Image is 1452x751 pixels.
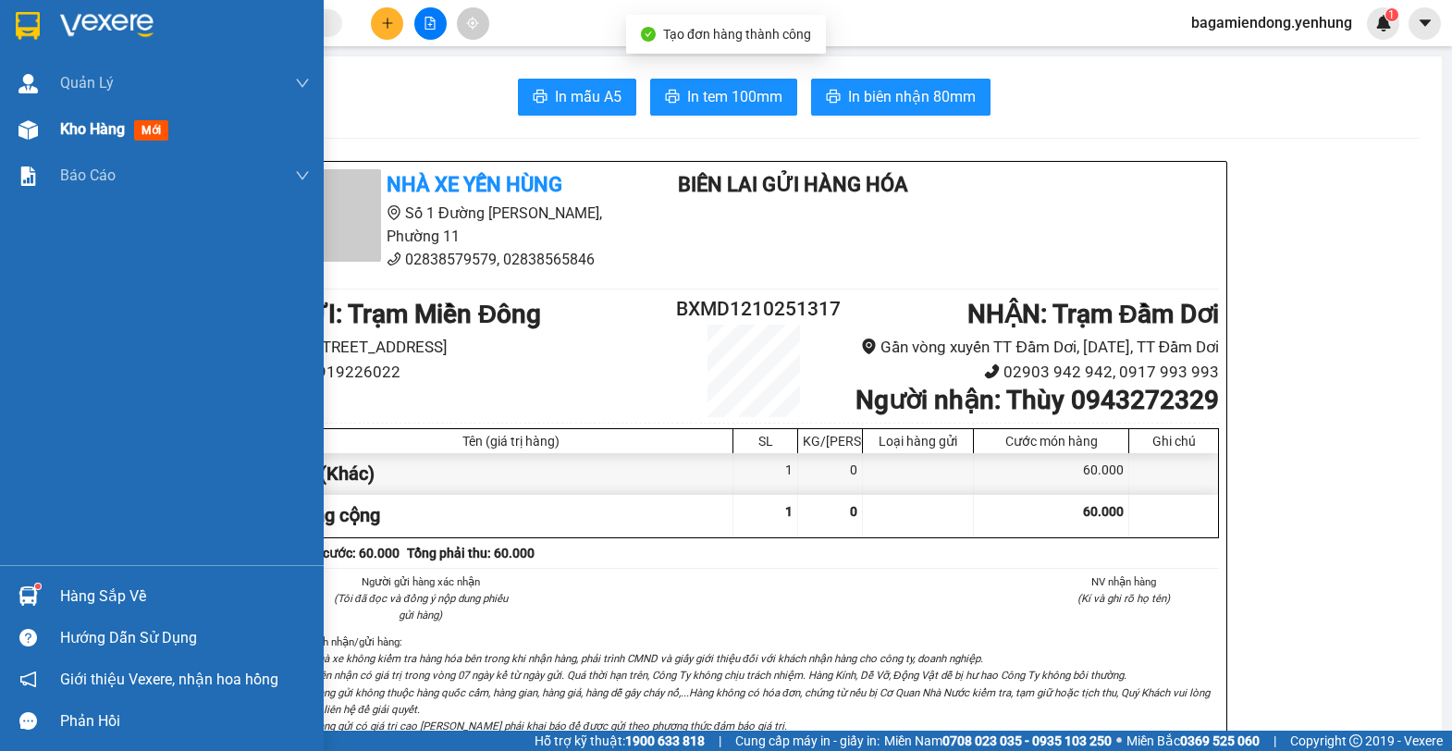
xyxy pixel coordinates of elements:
span: In biên nhận 80mm [848,85,976,108]
div: 60.000 [974,453,1129,495]
b: Nhà xe Yến Hùng [387,173,562,196]
li: Số 1 Đường [PERSON_NAME], Phường 11 [289,202,633,248]
div: Loại hàng gửi [868,434,968,449]
i: (Tôi đã đọc và đồng ý nộp dung phiếu gửi hàng) [334,592,508,622]
span: Miền Nam [884,731,1112,751]
span: Quản Lý [60,71,114,94]
button: aim [457,7,489,40]
div: Phản hồi [60,708,310,735]
li: 0919226022 [289,360,676,385]
span: In mẫu A5 [555,85,621,108]
span: printer [533,89,548,106]
span: copyright [1349,734,1362,747]
span: Cung cấp máy in - giấy in: [735,731,880,751]
i: Nhà xe không kiểm tra hàng hóa bên trong khi nhận hàng, phải trình CMND và giấy giới thiệu đối vớ... [311,652,983,665]
span: | [719,731,721,751]
strong: 0369 525 060 [1180,733,1260,748]
span: ⚪️ [1116,737,1122,745]
button: caret-down [1409,7,1441,40]
img: warehouse-icon [18,120,38,140]
span: Tổng cộng [294,504,380,526]
b: Người nhận : Thùy 0943272329 [855,385,1219,415]
span: Tạo đơn hàng thành công [663,27,811,42]
span: environment [387,205,401,220]
sup: 1 [35,584,41,589]
div: Tên (giá trị hàng) [294,434,728,449]
li: 02838579579, 02838565846 [289,248,633,271]
span: file-add [424,17,437,30]
span: Giới thiệu Vexere, nhận hoa hồng [60,668,278,691]
span: 1 [785,504,793,519]
span: aim [466,17,479,30]
h2: BXMD1210251317 [676,294,831,325]
b: BIÊN LAI GỬI HÀNG HÓA [678,173,908,196]
span: phone [984,363,1000,379]
b: NHẬN : Trạm Đầm Dơi [967,299,1219,329]
span: check-circle [641,27,656,42]
span: bagamiendong.yenhung [1176,11,1367,34]
b: GỬI : Trạm Miền Đông [289,299,541,329]
span: environment [861,339,877,354]
button: printerIn tem 100mm [650,79,797,116]
span: 60.000 [1083,504,1124,519]
span: Kho hàng [60,120,125,138]
span: mới [134,120,168,141]
span: Hỗ trợ kỹ thuật: [535,731,705,751]
span: message [19,712,37,730]
span: | [1274,731,1276,751]
div: 0 [798,453,863,495]
sup: 1 [1385,8,1398,21]
li: Người gửi hàng xác nhận [326,573,516,590]
span: plus [381,17,394,30]
div: 1 [733,453,798,495]
span: down [295,76,310,91]
span: Báo cáo [60,164,116,187]
div: Ghi chú [1134,434,1213,449]
span: 0 [850,504,857,519]
li: 02903 942 942, 0917 993 993 [831,360,1219,385]
b: Chưa cước : 60.000 [289,546,400,560]
img: warehouse-icon [18,74,38,93]
div: KG/[PERSON_NAME] [803,434,857,449]
i: Biên nhận có giá trị trong vòng 07 ngày kể từ ngày gửi. Quá thời hạn trên, Công Ty không chịu trá... [311,669,1126,682]
i: Hàng gửi không thuộc hàng quốc cấm, hàng gian, hàng giả, hàng dễ gây cháy nổ,...Hàng không có hóa... [311,686,1210,716]
span: caret-down [1417,15,1434,31]
span: down [295,168,310,183]
div: Th (Khác) [289,453,733,495]
img: solution-icon [18,166,38,186]
strong: 0708 023 035 - 0935 103 250 [942,733,1112,748]
img: warehouse-icon [18,586,38,606]
span: Miền Bắc [1126,731,1260,751]
li: NV nhận hàng [1029,573,1220,590]
li: Gần vòng xuyến TT Đầm Dơi, [DATE], TT Đầm Dơi [831,335,1219,360]
i: Hàng gửi có giá trị cao [PERSON_NAME] phải khai báo để được gửi theo phương thức đảm bảo giá trị. [311,720,787,733]
li: [STREET_ADDRESS] [289,335,676,360]
img: logo-vxr [16,12,40,40]
span: printer [826,89,841,106]
b: Tổng phải thu: 60.000 [407,546,535,560]
i: (Kí và ghi rõ họ tên) [1077,592,1170,605]
div: Hàng sắp về [60,583,310,610]
button: printerIn mẫu A5 [518,79,636,116]
button: file-add [414,7,447,40]
button: printerIn biên nhận 80mm [811,79,991,116]
strong: 1900 633 818 [625,733,705,748]
span: 1 [1388,8,1395,21]
span: printer [665,89,680,106]
img: icon-new-feature [1375,15,1392,31]
span: question-circle [19,629,37,646]
div: Hướng dẫn sử dụng [60,624,310,652]
button: plus [371,7,403,40]
span: phone [387,252,401,266]
span: In tem 100mm [687,85,782,108]
div: Cước món hàng [978,434,1124,449]
div: SL [738,434,793,449]
span: notification [19,671,37,688]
